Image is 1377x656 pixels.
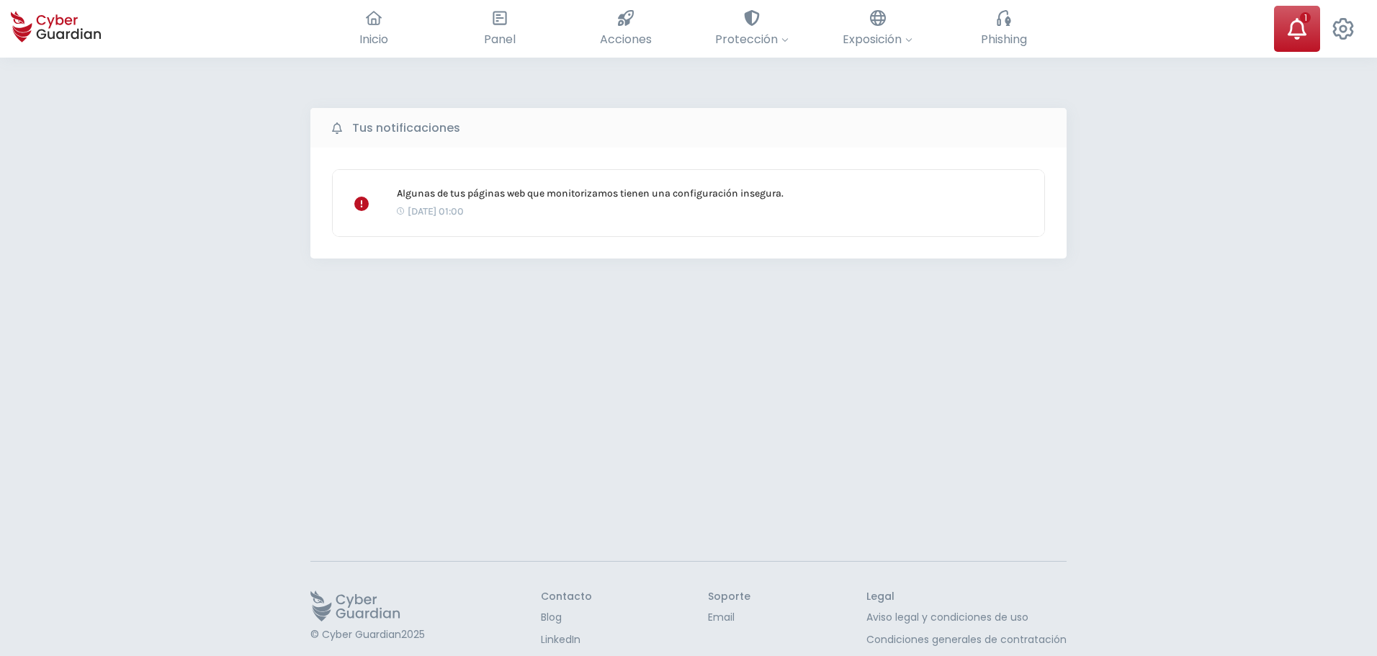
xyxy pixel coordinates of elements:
[708,610,750,625] a: Email
[843,30,912,48] span: Exposición
[310,629,425,642] p: © Cyber Guardian 2025
[708,590,750,603] h3: Soporte
[352,120,460,137] b: Tus notificaciones
[866,610,1067,625] a: Aviso legal y condiciones de uso
[866,632,1067,647] a: Condiciones generales de contratación
[541,610,592,625] a: Blog
[436,6,562,52] button: Panel
[715,30,789,48] span: Protección
[688,6,815,52] button: Protección
[815,6,941,52] button: Exposición
[562,6,688,52] button: Acciones
[981,30,1027,48] span: Phishing
[310,6,436,52] button: Inicio
[484,30,516,48] span: Panel
[941,6,1067,52] button: Phishing
[541,632,592,647] a: LinkedIn
[541,590,592,603] h3: Contacto
[397,187,980,200] p: Algunas de tus páginas web que monitorizamos tienen una configuración insegura.
[600,30,652,48] span: Acciones
[866,590,1067,603] h3: Legal
[1300,12,1311,23] div: 1
[359,30,388,48] span: Inicio
[397,204,980,219] div: [DATE] 01:00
